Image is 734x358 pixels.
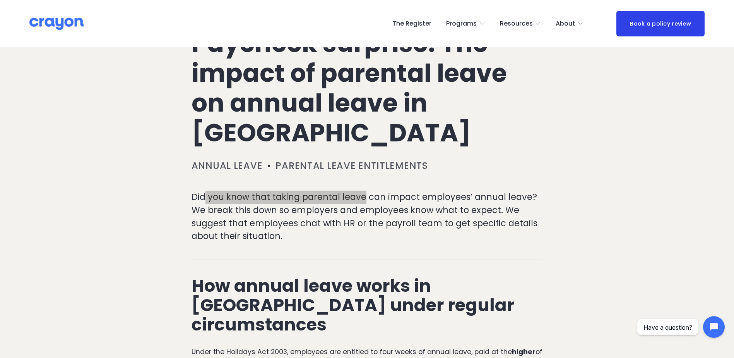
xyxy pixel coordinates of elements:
[392,17,431,30] a: The Register
[192,191,543,243] p: Did you know that taking parental leave can impact employees’ annual leave? We break this down so...
[192,29,543,148] h1: Paycheck surprise: The impact of parental leave on annual leave in [GEOGRAPHIC_DATA]
[556,17,583,30] a: folder dropdown
[556,18,575,29] span: About
[275,159,428,172] a: Parental leave entitlements
[192,159,263,172] a: Annual leave
[616,11,705,36] a: Book a policy review
[500,18,533,29] span: Resources
[512,347,536,356] strong: higher
[500,17,541,30] a: folder dropdown
[29,17,84,31] img: Crayon
[192,276,543,334] h2: How annual leave works in [GEOGRAPHIC_DATA] under regular circumstances
[446,18,477,29] span: Programs
[446,17,485,30] a: folder dropdown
